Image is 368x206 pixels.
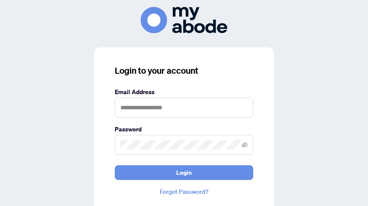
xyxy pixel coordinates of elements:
[115,87,253,97] label: Email Address
[242,142,248,148] span: eye-invisible
[176,166,192,180] span: Login
[115,124,253,134] label: Password
[115,187,253,196] a: Forgot Password?
[141,7,227,33] img: ma-logo
[115,165,253,180] button: Login
[115,65,253,77] h3: Login to your account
